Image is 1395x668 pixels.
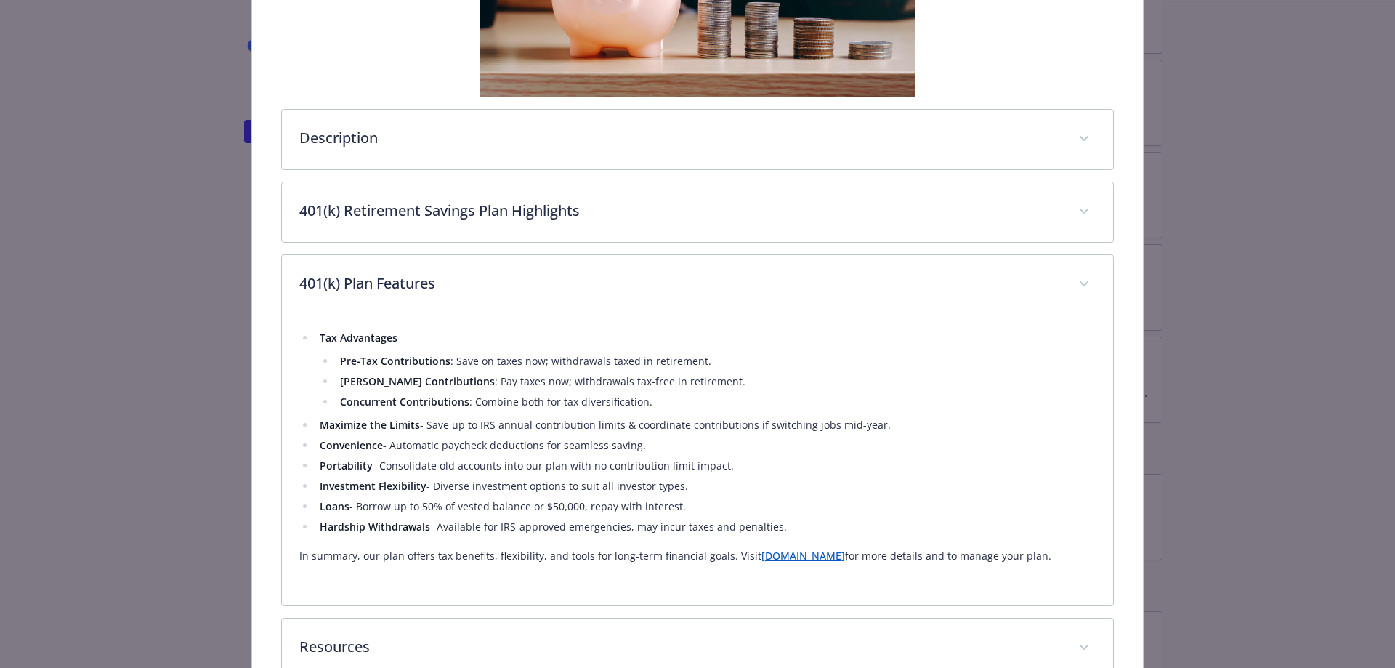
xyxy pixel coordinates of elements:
[320,331,397,345] strong: Tax Advantages
[299,547,1096,565] p: In summary, our plan offers tax benefits, flexibility, and tools for long-term financial goals. V...
[320,459,373,472] strong: Portability
[761,549,845,563] a: [DOMAIN_NAME]
[336,353,1096,370] li: : Save on taxes now; withdrawals taxed in retirement.
[320,418,420,432] strong: Maximize the Limits
[282,255,1114,315] div: 401(k) Plan Features
[315,417,1096,434] li: - Save up to IRS annual contribution limits & coordinate contributions if switching jobs mid-year.
[299,127,1062,149] p: Description
[299,200,1062,222] p: 401(k) Retirement Savings Plan Highlights
[315,478,1096,495] li: - Diverse investment options to suit all investor types.
[320,520,430,534] strong: Hardship Withdrawals
[315,518,1096,536] li: - Available for IRS-approved emergencies, may incur taxes and penalties.
[340,374,495,388] strong: [PERSON_NAME] Contributions
[336,373,1096,390] li: : Pay taxes now; withdrawals tax-free in retirement.
[336,393,1096,411] li: : Combine both for tax diversification.
[320,438,383,452] strong: Convenience
[282,110,1114,169] div: Description
[320,499,349,513] strong: Loans
[315,457,1096,475] li: - Consolidate old accounts into our plan with no contribution limit impact.
[315,498,1096,515] li: - Borrow up to 50% of vested balance or $50,000, repay with interest.
[320,479,426,493] strong: Investment Flexibility
[340,354,450,368] strong: Pre-Tax Contributions
[315,437,1096,454] li: - Automatic paycheck deductions for seamless saving.
[282,182,1114,242] div: 401(k) Retirement Savings Plan Highlights
[299,273,1062,294] p: 401(k) Plan Features
[299,636,1062,658] p: Resources
[340,395,469,409] strong: Concurrent Contributions
[282,315,1114,605] div: 401(k) Plan Features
